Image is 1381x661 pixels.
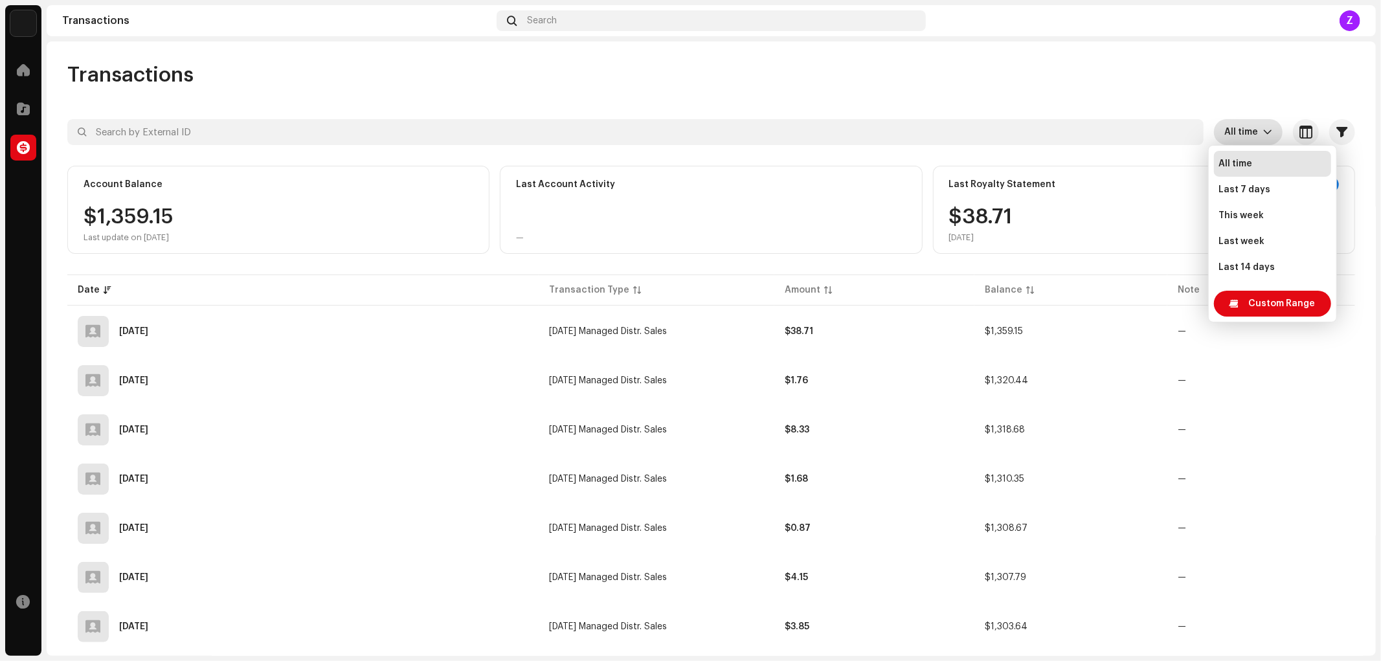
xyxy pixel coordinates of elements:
[119,376,148,385] div: Jun 10, 2025
[1209,146,1336,519] ul: Option List
[549,327,667,336] span: May 2025 Managed Distr. Sales
[1178,327,1186,336] re-a-table-badge: —
[785,376,808,385] strong: $1.76
[84,232,174,243] div: Last update on [DATE]
[785,284,820,297] div: Amount
[985,524,1027,533] span: $1,308.67
[62,16,491,26] div: Transactions
[949,179,1056,190] div: Last Royalty Statement
[785,524,811,533] strong: $0.87
[1224,119,1263,145] span: All time
[516,179,615,190] div: Last Account Activity
[1178,475,1186,484] re-a-table-badge: —
[549,284,629,297] div: Transaction Type
[985,622,1027,631] span: $1,303.64
[1219,235,1265,248] span: Last week
[785,327,813,336] strong: $38.71
[549,573,667,582] span: Feb 2025 Managed Distr. Sales
[78,284,100,297] div: Date
[1214,254,1331,280] li: Last 14 days
[949,232,1013,243] div: [DATE]
[1263,119,1272,145] div: dropdown trigger
[119,475,148,484] div: Mar 27, 2025
[516,232,524,243] div: —
[10,10,36,36] img: 10d72f0b-d06a-424f-aeaa-9c9f537e57b6
[1214,280,1331,306] li: Last 30 days
[1178,573,1186,582] re-a-table-badge: —
[549,622,667,631] span: Jan 2025 Managed Distr. Sales
[1219,183,1271,196] span: Last 7 days
[985,425,1025,434] span: $1,318.68
[1214,203,1331,229] li: This week
[1214,229,1331,254] li: Last week
[985,573,1026,582] span: $1,307.79
[985,327,1023,336] span: $1,359.15
[119,622,148,631] div: Mar 25, 2025
[1340,10,1360,31] div: Z
[119,425,148,434] div: Mar 27, 2025
[785,573,808,582] strong: $4.15
[549,425,667,434] span: Dec 2024 Managed Distr. Sales
[84,179,163,190] div: Account Balance
[985,284,1022,297] div: Balance
[985,475,1024,484] span: $1,310.35
[1214,151,1331,177] li: All time
[1219,209,1264,222] span: This week
[1178,622,1186,631] re-a-table-badge: —
[785,425,809,434] strong: $8.33
[67,119,1204,145] input: Search by External ID
[549,524,667,533] span: Mar 2025 Managed Distr. Sales
[1178,425,1186,434] re-a-table-badge: —
[1249,291,1316,317] span: Custom Range
[67,62,194,88] span: Transactions
[1178,376,1186,385] re-a-table-badge: —
[1214,177,1331,203] li: Last 7 days
[785,622,809,631] strong: $3.85
[119,573,148,582] div: Mar 25, 2025
[785,475,808,484] strong: $1.68
[119,327,148,336] div: Jun 10, 2025
[985,376,1028,385] span: $1,320.44
[1219,261,1275,274] span: Last 14 days
[527,16,557,26] span: Search
[549,376,667,385] span: Apr 2025 Managed Distr. Sales
[119,524,148,533] div: Mar 25, 2025
[1219,157,1253,170] span: All time
[1178,524,1186,533] re-a-table-badge: —
[549,475,667,484] span: Mar 2025 Managed Distr. Sales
